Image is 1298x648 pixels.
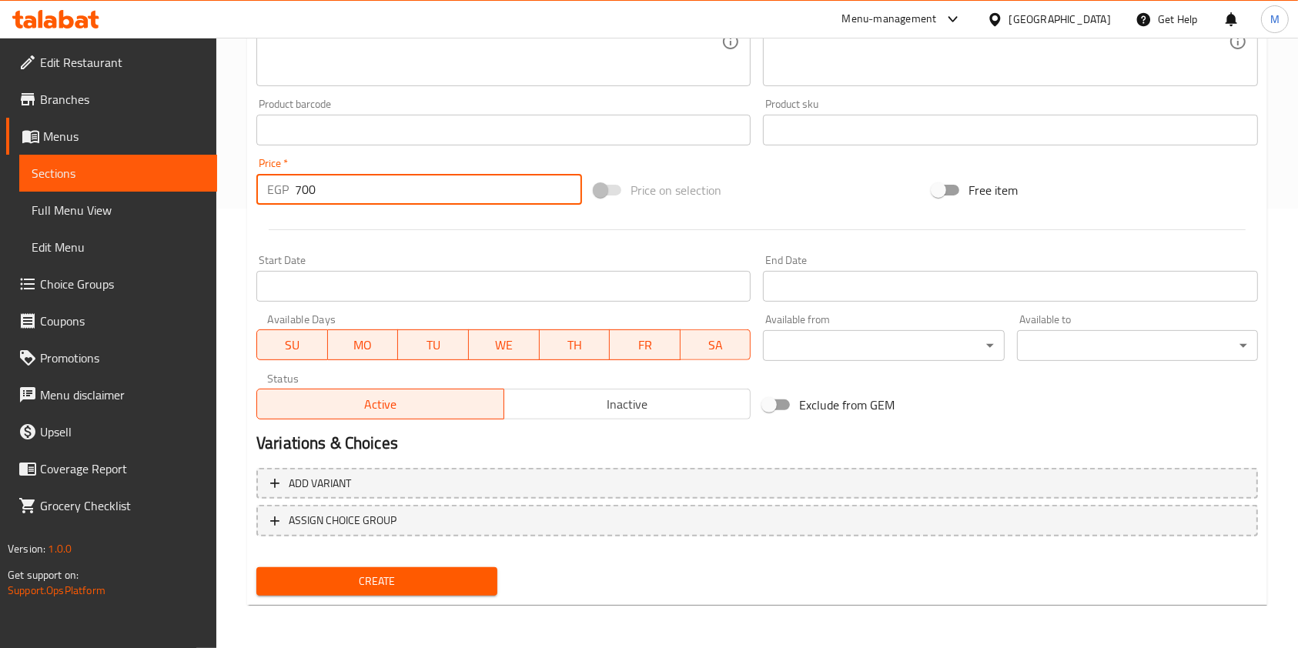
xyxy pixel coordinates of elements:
[8,580,105,600] a: Support.OpsPlatform
[40,423,205,441] span: Upsell
[19,155,217,192] a: Sections
[19,192,217,229] a: Full Menu View
[32,201,205,219] span: Full Menu View
[510,393,745,416] span: Inactive
[40,312,205,330] span: Coupons
[1017,330,1258,361] div: ​
[6,339,217,376] a: Promotions
[256,505,1258,536] button: ASSIGN CHOICE GROUP
[32,238,205,256] span: Edit Menu
[289,474,351,493] span: Add variant
[328,329,399,360] button: MO
[6,81,217,118] a: Branches
[6,44,217,81] a: Edit Restaurant
[267,180,289,199] p: EGP
[40,386,205,404] span: Menu disclaimer
[404,334,463,356] span: TU
[546,334,604,356] span: TH
[540,329,611,360] button: TH
[334,334,393,356] span: MO
[19,229,217,266] a: Edit Menu
[40,459,205,478] span: Coverage Report
[763,330,1004,361] div: ​
[8,565,79,585] span: Get support on:
[263,334,322,356] span: SU
[631,181,721,199] span: Price on selection
[6,450,217,487] a: Coverage Report
[43,127,205,145] span: Menus
[799,396,895,414] span: Exclude from GEM
[295,174,582,205] input: Please enter price
[269,572,485,591] span: Create
[616,334,674,356] span: FR
[256,567,497,596] button: Create
[48,539,72,559] span: 1.0.0
[8,539,45,559] span: Version:
[687,334,745,356] span: SA
[256,115,751,145] input: Please enter product barcode
[6,487,217,524] a: Grocery Checklist
[256,468,1258,499] button: Add variant
[469,329,540,360] button: WE
[681,329,751,360] button: SA
[610,329,681,360] button: FR
[256,432,1258,455] h2: Variations & Choices
[6,118,217,155] a: Menus
[40,349,205,367] span: Promotions
[503,389,751,419] button: Inactive
[6,413,217,450] a: Upsell
[40,496,205,515] span: Grocery Checklist
[263,393,498,416] span: Active
[475,334,534,356] span: WE
[763,115,1257,145] input: Please enter product sku
[968,181,1018,199] span: Free item
[6,266,217,302] a: Choice Groups
[6,376,217,413] a: Menu disclaimer
[842,10,937,28] div: Menu-management
[40,275,205,293] span: Choice Groups
[1270,11,1280,28] span: M
[6,302,217,339] a: Coupons
[1009,11,1111,28] div: [GEOGRAPHIC_DATA]
[40,90,205,109] span: Branches
[40,53,205,72] span: Edit Restaurant
[256,329,328,360] button: SU
[289,511,396,530] span: ASSIGN CHOICE GROUP
[398,329,469,360] button: TU
[32,164,205,182] span: Sections
[256,389,504,419] button: Active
